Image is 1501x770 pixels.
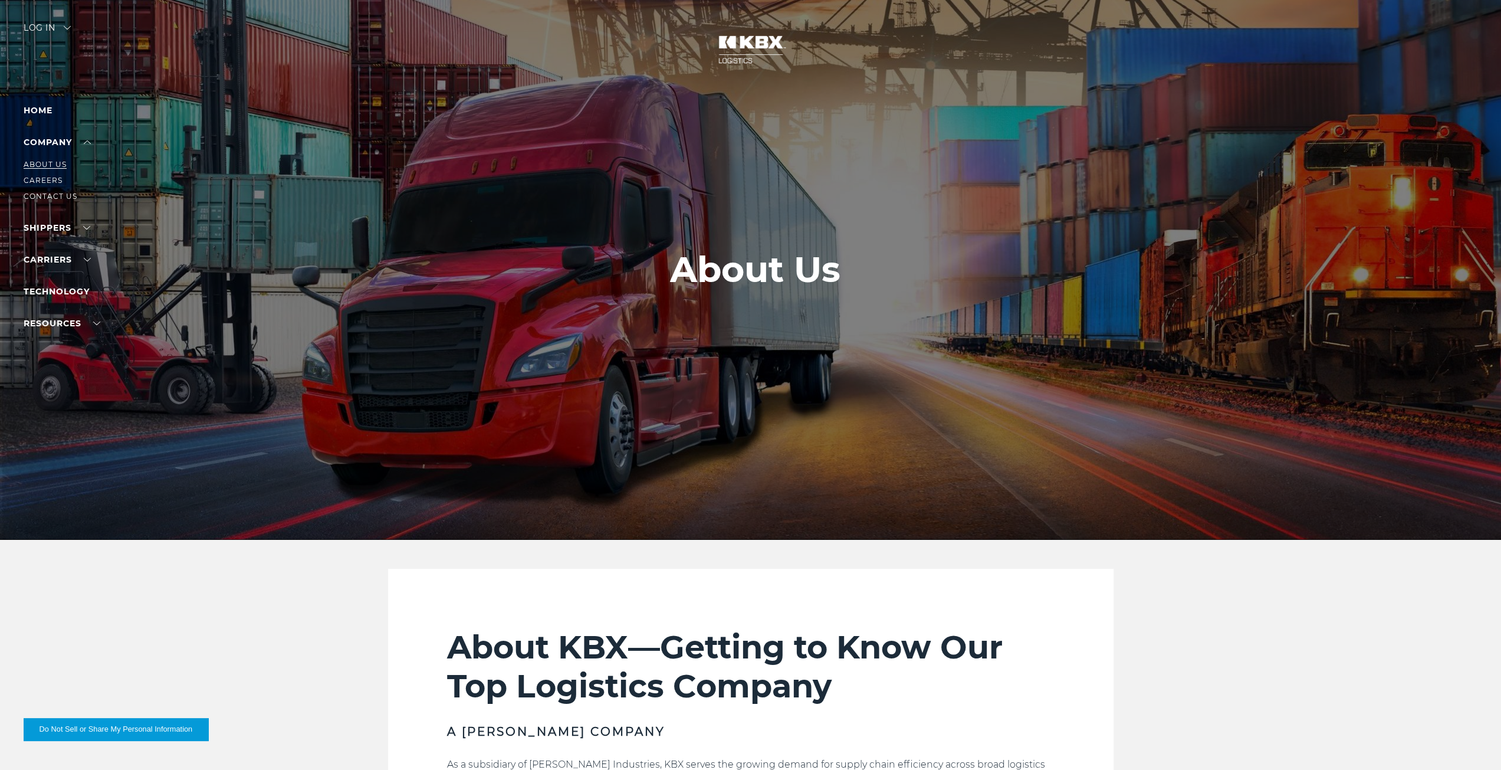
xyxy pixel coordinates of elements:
[24,160,67,169] a: About Us
[64,26,71,30] img: arrow
[447,723,1055,740] h3: A [PERSON_NAME] Company
[24,222,90,233] a: SHIPPERS
[707,24,795,76] img: kbx logo
[24,192,77,201] a: Contact Us
[24,176,63,185] a: Careers
[24,137,91,148] a: Company
[24,318,100,329] a: RESOURCES
[24,105,52,116] a: Home
[24,286,90,297] a: Technology
[24,718,208,740] button: Do Not Sell or Share My Personal Information
[24,24,71,41] div: Log in
[670,250,840,290] h1: About Us
[447,628,1055,706] h2: About KBX—Getting to Know Our Top Logistics Company
[24,254,91,265] a: Carriers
